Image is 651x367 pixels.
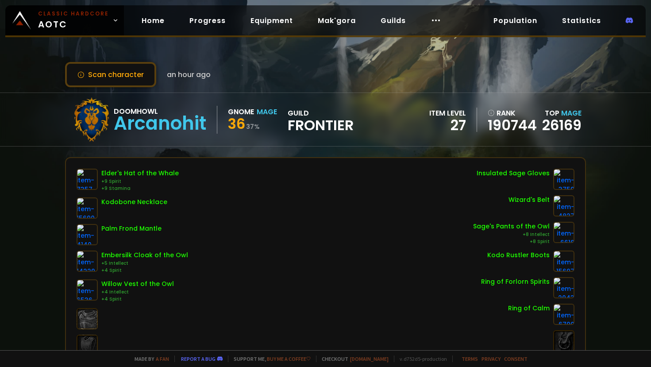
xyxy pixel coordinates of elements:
[77,224,98,245] img: item-4140
[394,355,447,362] span: v. d752d5 - production
[508,304,550,313] div: Ring of Calm
[77,197,98,219] img: item-15690
[101,178,179,185] div: +9 Spirit
[542,108,582,119] div: Top
[38,10,109,31] span: AOTC
[316,355,389,362] span: Checkout
[508,195,550,205] div: Wizard's Belt
[542,115,582,135] a: 26169
[553,251,574,272] img: item-15697
[228,106,254,117] div: Gnome
[553,169,574,190] img: item-3759
[101,260,188,267] div: +5 Intellect
[38,10,109,18] small: Classic Hardcore
[101,169,179,178] div: Elder's Hat of the Whale
[555,12,608,30] a: Statistics
[77,169,98,190] img: item-7357
[311,12,363,30] a: Mak'gora
[553,222,574,243] img: item-6616
[473,222,550,231] div: Sage's Pants of the Owl
[65,62,156,87] button: Scan character
[374,12,413,30] a: Guilds
[488,119,537,132] a: 190744
[101,267,188,274] div: +4 Spirit
[481,277,550,286] div: Ring of Forlorn Spirits
[101,296,174,303] div: +4 Spirit
[114,106,206,117] div: Doomhowl
[135,12,172,30] a: Home
[504,355,528,362] a: Consent
[156,355,169,362] a: a fan
[77,279,98,301] img: item-6536
[488,108,537,119] div: rank
[429,108,466,119] div: item level
[228,355,311,362] span: Support me,
[101,251,188,260] div: Embersilk Cloak of the Owl
[129,355,169,362] span: Made by
[181,355,216,362] a: Report a bug
[561,108,582,118] span: Mage
[101,224,162,233] div: Palm Frond Mantle
[114,117,206,130] div: Arcanohit
[77,251,98,272] img: item-14229
[487,251,550,260] div: Kodo Rustler Boots
[243,12,300,30] a: Equipment
[228,114,245,134] span: 36
[288,119,354,132] span: Frontier
[182,12,233,30] a: Progress
[473,231,550,238] div: +8 Intellect
[101,197,167,207] div: Kodobone Necklace
[5,5,124,35] a: Classic HardcoreAOTC
[553,277,574,298] img: item-2043
[473,238,550,245] div: +8 Spirit
[257,106,277,117] div: Mage
[101,185,179,192] div: +9 Stamina
[288,108,354,132] div: guild
[267,355,311,362] a: Buy me a coffee
[101,289,174,296] div: +4 Intellect
[553,195,574,216] img: item-4827
[477,169,550,178] div: Insulated Sage Gloves
[486,12,544,30] a: Population
[462,355,478,362] a: Terms
[482,355,501,362] a: Privacy
[553,304,574,325] img: item-6790
[167,69,211,80] span: an hour ago
[350,355,389,362] a: [DOMAIN_NAME]
[101,279,174,289] div: Willow Vest of the Owl
[429,119,466,132] div: 27
[246,122,260,131] small: 37 %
